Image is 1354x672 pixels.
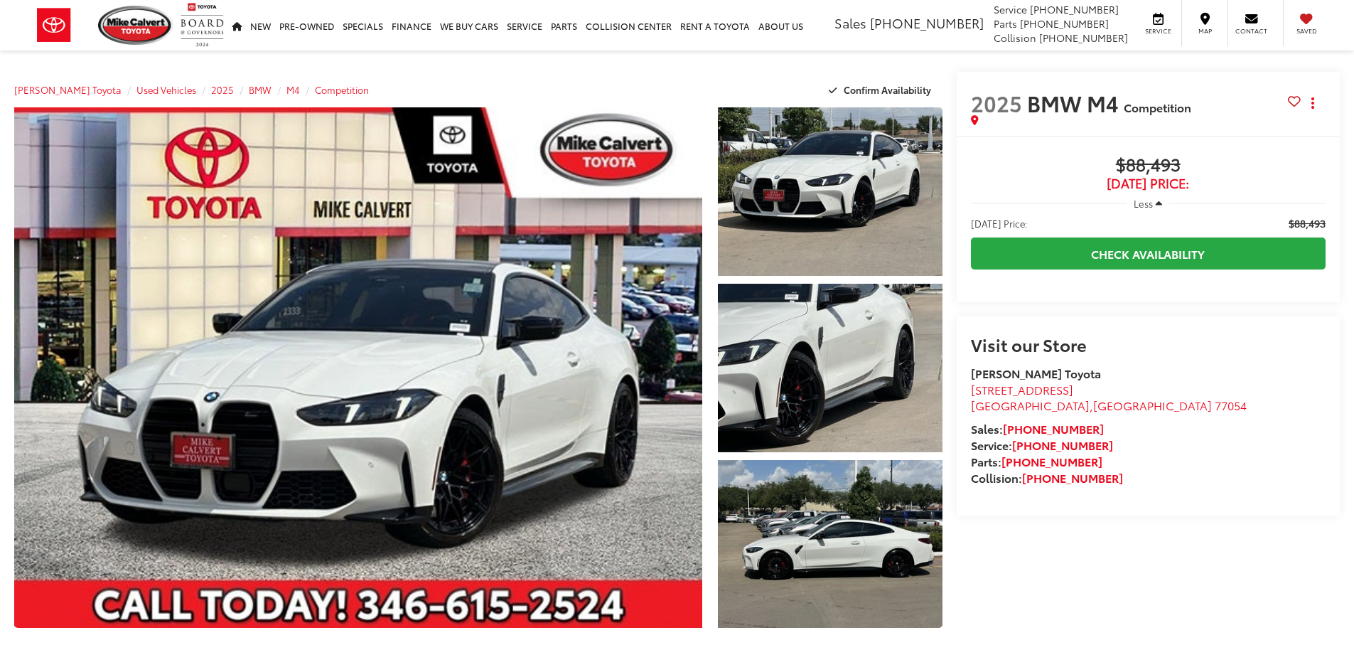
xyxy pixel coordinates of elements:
[1289,216,1326,230] span: $88,493
[971,155,1326,176] span: $88,493
[211,83,234,96] a: 2025
[971,397,1090,413] span: [GEOGRAPHIC_DATA]
[994,2,1027,16] span: Service
[1003,420,1104,437] a: [PHONE_NUMBER]
[994,16,1017,31] span: Parts
[715,282,944,454] img: 2025 BMW M4 Competition
[7,105,709,631] img: 2025 BMW M4 Competition
[1012,437,1113,453] a: [PHONE_NUMBER]
[1189,26,1220,36] span: Map
[718,284,942,452] a: Expand Photo 2
[1020,16,1109,31] span: [PHONE_NUMBER]
[1027,87,1124,118] span: BMW M4
[971,381,1247,414] a: [STREET_ADDRESS] [GEOGRAPHIC_DATA],[GEOGRAPHIC_DATA] 77054
[971,469,1123,486] strong: Collision:
[1301,90,1326,115] button: Actions
[971,87,1022,118] span: 2025
[971,238,1326,270] a: Check Availability
[315,83,369,96] a: Competition
[971,381,1073,398] span: [STREET_ADDRESS]
[834,14,866,32] span: Sales
[1127,191,1169,216] button: Less
[715,458,944,630] img: 2025 BMW M4 Competition
[971,453,1102,469] strong: Parts:
[1235,26,1267,36] span: Contact
[1291,26,1322,36] span: Saved
[971,176,1326,191] span: [DATE] Price:
[971,335,1326,353] h2: Visit our Store
[971,437,1113,453] strong: Service:
[718,460,942,629] a: Expand Photo 3
[1215,397,1247,413] span: 77054
[1030,2,1119,16] span: [PHONE_NUMBER]
[718,107,942,276] a: Expand Photo 1
[821,78,942,102] button: Confirm Availability
[98,6,173,45] img: Mike Calvert Toyota
[1001,453,1102,469] a: [PHONE_NUMBER]
[715,105,944,277] img: 2025 BMW M4 Competition
[14,107,702,628] a: Expand Photo 0
[1124,99,1191,115] span: Competition
[14,83,122,96] a: [PERSON_NAME] Toyota
[844,83,931,96] span: Confirm Availability
[1022,469,1123,486] a: [PHONE_NUMBER]
[971,216,1028,230] span: [DATE] Price:
[249,83,272,96] a: BMW
[1311,97,1314,109] span: dropdown dots
[971,420,1104,437] strong: Sales:
[136,83,196,96] a: Used Vehicles
[971,365,1101,381] strong: [PERSON_NAME] Toyota
[1093,397,1212,413] span: [GEOGRAPHIC_DATA]
[870,14,984,32] span: [PHONE_NUMBER]
[1134,197,1153,210] span: Less
[994,31,1036,45] span: Collision
[1039,31,1128,45] span: [PHONE_NUMBER]
[286,83,300,96] a: M4
[971,397,1247,413] span: ,
[1142,26,1174,36] span: Service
